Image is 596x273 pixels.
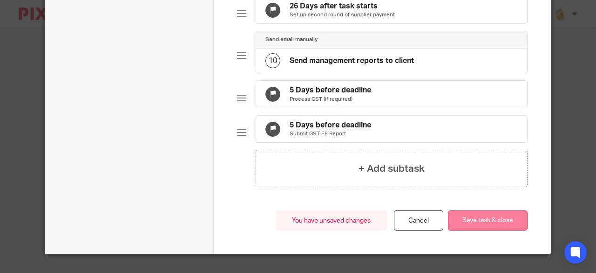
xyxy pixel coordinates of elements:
[359,161,425,176] h4: + Add subtask
[290,85,371,95] h4: 5 Days before deadline
[265,53,280,68] div: 10
[290,1,395,11] h4: 26 Days after task starts
[265,36,318,43] h4: Send email manually
[394,210,443,231] a: Cancel
[276,210,387,231] div: You have unsaved changes
[290,120,371,130] h4: 5 Days before deadline
[290,130,371,138] p: Submit GST F5 Report
[290,11,395,19] p: Set up second round of supplier payment
[448,210,528,231] button: Save task & close
[290,96,371,103] p: Process GST (if required)
[290,56,414,66] h4: Send management reports to client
